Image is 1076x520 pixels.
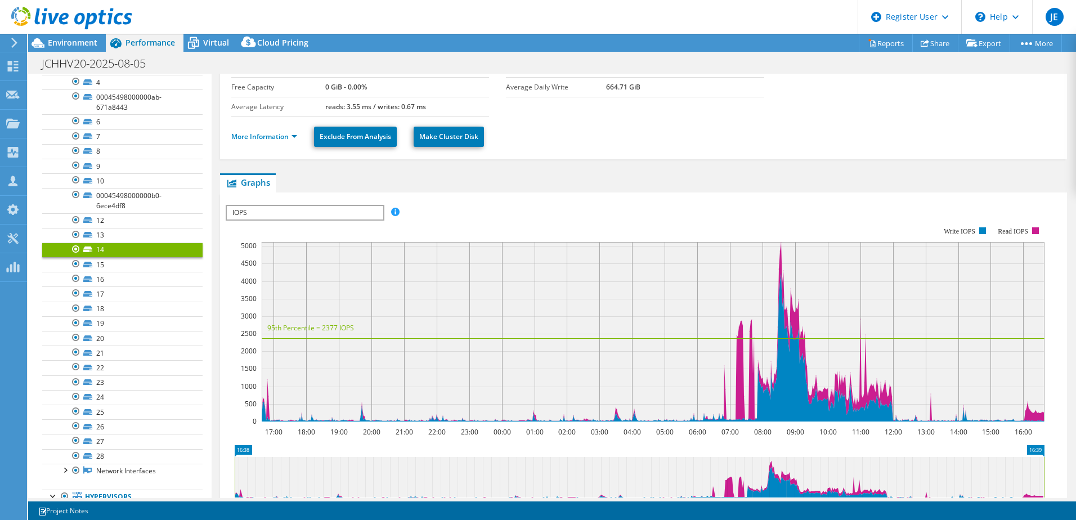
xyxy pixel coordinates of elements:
[656,427,673,437] text: 05:00
[231,82,325,93] label: Free Capacity
[125,37,175,48] span: Performance
[42,159,203,173] a: 9
[428,427,445,437] text: 22:00
[253,416,257,426] text: 0
[227,206,383,219] span: IOPS
[42,375,203,390] a: 23
[245,399,257,409] text: 500
[42,144,203,159] a: 8
[786,427,804,437] text: 09:00
[42,419,203,434] a: 26
[42,257,203,272] a: 15
[42,272,203,286] a: 16
[526,427,543,437] text: 01:00
[1014,427,1032,437] text: 16:00
[42,114,203,129] a: 6
[241,346,257,356] text: 2000
[42,360,203,375] a: 22
[241,329,257,338] text: 2500
[241,241,257,250] text: 5000
[42,228,203,243] a: 13
[1010,34,1062,52] a: More
[912,34,958,52] a: Share
[42,434,203,449] a: 27
[226,177,270,188] span: Graphs
[460,427,478,437] text: 23:00
[506,82,606,93] label: Average Daily Write
[721,427,738,437] text: 07:00
[949,427,967,437] text: 14:00
[325,82,367,92] b: 0 GiB - 0.00%
[42,286,203,301] a: 17
[42,490,203,504] a: Hypervisors
[42,302,203,316] a: 18
[688,427,706,437] text: 06:00
[264,427,282,437] text: 17:00
[325,102,426,111] b: reads: 3.55 ms / writes: 0.67 ms
[42,449,203,464] a: 28
[819,427,836,437] text: 10:00
[241,311,257,321] text: 3000
[42,75,203,89] a: 4
[231,101,325,113] label: Average Latency
[42,331,203,346] a: 20
[42,464,203,478] a: Network Interfaces
[330,427,347,437] text: 19:00
[42,346,203,360] a: 21
[42,188,203,213] a: 00045498000000b0-6ece4df8
[590,427,608,437] text: 03:00
[975,12,985,22] svg: \n
[257,37,308,48] span: Cloud Pricing
[297,427,315,437] text: 18:00
[42,89,203,114] a: 00045498000000ab-671a8443
[859,34,913,52] a: Reports
[493,427,510,437] text: 00:00
[558,427,575,437] text: 02:00
[42,390,203,405] a: 24
[414,127,484,147] a: Make Cluster Disk
[981,427,999,437] text: 15:00
[42,173,203,188] a: 10
[42,129,203,144] a: 7
[1046,8,1064,26] span: JE
[30,504,96,518] a: Project Notes
[231,132,297,141] a: More Information
[42,316,203,331] a: 19
[395,427,413,437] text: 21:00
[203,37,229,48] span: Virtual
[754,427,771,437] text: 08:00
[241,382,257,391] text: 1000
[241,364,257,373] text: 1500
[42,405,203,419] a: 25
[944,227,975,235] text: Write IOPS
[241,294,257,303] text: 3500
[884,427,902,437] text: 12:00
[623,427,640,437] text: 04:00
[42,213,203,228] a: 12
[362,427,380,437] text: 20:00
[241,258,257,268] text: 4500
[917,427,934,437] text: 13:00
[851,427,869,437] text: 11:00
[37,57,163,70] h1: JCHHV20-2025-08-05
[958,34,1010,52] a: Export
[48,37,97,48] span: Environment
[606,82,640,92] b: 664.71 GiB
[998,227,1028,235] text: Read IOPS
[42,243,203,257] a: 14
[314,127,397,147] a: Exclude From Analysis
[267,323,354,333] text: 95th Percentile = 2377 IOPS
[241,276,257,286] text: 4000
